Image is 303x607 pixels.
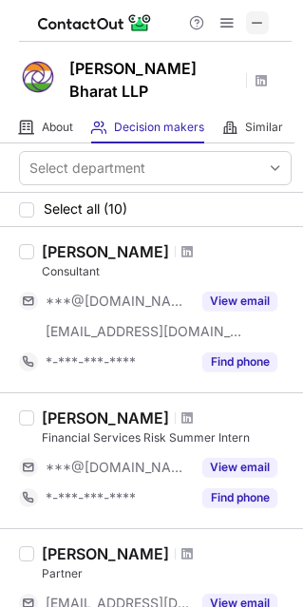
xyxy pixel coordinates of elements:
[42,565,292,582] div: Partner
[46,323,243,340] span: [EMAIL_ADDRESS][DOMAIN_NAME]
[245,120,283,135] span: Similar
[202,292,277,311] button: Reveal Button
[44,201,127,217] span: Select all (10)
[38,11,152,34] img: ContactOut v5.3.10
[202,352,277,371] button: Reveal Button
[202,488,277,507] button: Reveal Button
[46,293,191,310] span: ***@[DOMAIN_NAME]
[114,120,204,135] span: Decision makers
[46,459,191,476] span: ***@[DOMAIN_NAME]
[42,263,292,280] div: Consultant
[202,458,277,477] button: Reveal Button
[42,544,169,563] div: [PERSON_NAME]
[42,120,73,135] span: About
[19,58,57,96] img: b8aaa999a134554e06ff6f1857a2936e
[42,242,169,261] div: [PERSON_NAME]
[42,408,169,427] div: [PERSON_NAME]
[42,429,292,446] div: Financial Services Risk Summer Intern
[69,57,240,103] h1: [PERSON_NAME] Bharat LLP
[29,159,145,178] div: Select department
